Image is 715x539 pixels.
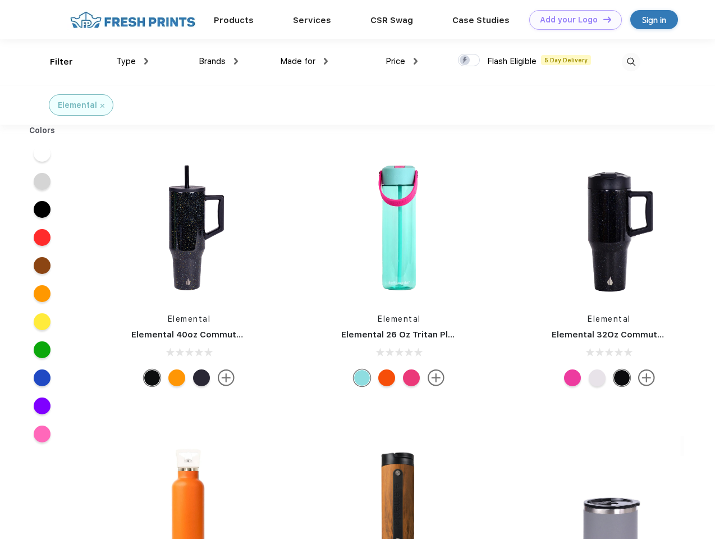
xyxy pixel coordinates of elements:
[218,369,235,386] img: more.svg
[293,15,331,25] a: Services
[638,369,655,386] img: more.svg
[589,369,606,386] div: Matte White
[21,125,64,136] div: Colors
[552,330,704,340] a: Elemental 32Oz Commuter Tumbler
[541,55,591,65] span: 5 Day Delivery
[378,314,421,323] a: Elemental
[114,153,264,302] img: func=resize&h=266
[193,369,210,386] div: Sugar Skull
[168,314,211,323] a: Elemental
[630,10,678,29] a: Sign in
[214,15,254,25] a: Products
[428,369,444,386] img: more.svg
[280,56,315,66] span: Made for
[324,153,474,302] img: func=resize&h=266
[378,369,395,386] div: Good Vibes
[199,56,226,66] span: Brands
[386,56,405,66] span: Price
[131,330,283,340] a: Elemental 40oz Commuter Tumbler
[564,369,581,386] div: Hot Pink
[50,56,73,68] div: Filter
[144,369,161,386] div: Black Speckle
[622,53,640,71] img: desktop_search.svg
[354,369,370,386] div: Berry breeze
[403,369,420,386] div: Berries Blast
[100,104,104,108] img: filter_cancel.svg
[603,16,611,22] img: DT
[414,58,418,65] img: dropdown.png
[588,314,631,323] a: Elemental
[67,10,199,30] img: fo%20logo%202.webp
[341,330,527,340] a: Elemental 26 Oz Tritan Plastic Water Bottle
[535,153,684,302] img: func=resize&h=266
[116,56,136,66] span: Type
[487,56,537,66] span: Flash Eligible
[324,58,328,65] img: dropdown.png
[234,58,238,65] img: dropdown.png
[370,15,413,25] a: CSR Swag
[58,99,97,111] div: Elemental
[144,58,148,65] img: dropdown.png
[168,369,185,386] div: Orange
[642,13,666,26] div: Sign in
[540,15,598,25] div: Add your Logo
[613,369,630,386] div: Black Speckle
